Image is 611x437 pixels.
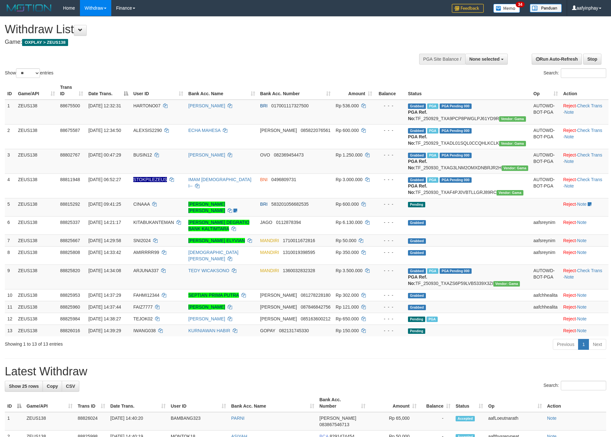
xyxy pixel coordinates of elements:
b: PGA Ref. No: [408,274,427,286]
a: [PERSON_NAME] DEGRATIO BANK KALTIMTARA [188,220,249,231]
span: Vendor URL: https://trx31.1velocity.biz [499,116,526,122]
td: ZEUS138 [15,264,58,289]
img: panduan.png [530,4,562,12]
button: None selected [465,54,508,65]
span: Grabbed [408,305,426,310]
td: TF_250929_TXADL01SQL0CCQHLKCLK [405,124,531,149]
a: 1 [578,339,589,350]
td: AUTOWD-BOT-PGA [531,264,560,289]
label: Search: [544,68,606,78]
a: Reject [563,250,576,255]
span: Show 25 rows [9,384,39,389]
span: Copy 082131745330 to clipboard [279,328,309,333]
a: Check Trans [577,177,602,182]
a: [PERSON_NAME] [188,304,225,310]
span: Marked by aafsreyleap [427,153,438,158]
a: [PERSON_NAME] ELYVIAN [188,238,245,243]
a: Note [577,304,587,310]
input: Search: [561,68,606,78]
span: 34 [516,2,524,7]
td: aafsreynim [531,246,560,264]
td: 5 [5,198,15,216]
span: 88815292 [60,202,80,207]
td: · [560,198,608,216]
a: Check Trans [577,128,602,133]
th: Trans ID: activate to sort column ascending [75,394,108,412]
td: · [560,234,608,246]
th: Trans ID: activate to sort column ascending [58,81,86,100]
b: PGA Ref. No: [408,110,427,121]
span: [DATE] 06:52:27 [88,177,121,182]
td: ZEUS138 [15,246,58,264]
span: [PERSON_NAME] [260,128,297,133]
img: Button%20Memo.svg [493,4,520,13]
span: Copy 0112878394 to clipboard [276,220,301,225]
select: Showentries [16,68,40,78]
a: SEPTIAN PRIMA PUTRA [188,293,239,298]
span: Copy 017001117327500 to clipboard [271,103,309,108]
td: · · [560,100,608,125]
td: 10 [5,289,15,301]
b: PGA Ref. No: [408,134,427,146]
a: Reject [563,152,576,157]
th: Amount: activate to sort column ascending [368,394,419,412]
td: TF_250930_TXAZS6P59LVB5339X3ZI [405,264,531,289]
th: ID [5,81,15,100]
div: - - - [377,127,403,134]
span: Rp 150.000 [336,328,359,333]
th: User ID: activate to sort column ascending [131,81,186,100]
th: Amount: activate to sort column ascending [333,81,375,100]
td: TF_250929_TXA9PCP8PWGLPJ61YD9R [405,100,531,125]
input: Search: [561,381,606,390]
th: Op: activate to sort column ascending [531,81,560,100]
span: 88825820 [60,268,80,273]
h1: Withdraw List [5,23,401,36]
a: Note [577,316,587,321]
span: FAHMI12344 [133,293,160,298]
td: · · [560,124,608,149]
div: Showing 1 to 13 of 13 entries [5,338,250,347]
th: Balance: activate to sort column ascending [419,394,453,412]
td: 3 [5,149,15,173]
a: Note [577,238,587,243]
a: [DEMOGRAPHIC_DATA][PERSON_NAME] [188,250,239,261]
div: - - - [377,219,403,226]
span: [DATE] 14:38:27 [88,316,121,321]
span: Grabbed [408,293,426,298]
span: Grabbed [408,268,426,274]
th: Game/API: activate to sort column ascending [15,81,58,100]
span: Rp 3.500.000 [336,268,363,273]
th: Action [560,81,608,100]
a: Check Trans [577,152,602,157]
span: Accepted [456,416,475,421]
th: Balance [375,81,405,100]
span: Copy 583201056682535 to clipboard [271,202,309,207]
a: Note [577,202,587,207]
span: HARTONO07 [133,103,161,108]
td: ZEUS138 [15,313,58,325]
div: - - - [377,327,403,334]
label: Search: [544,381,606,390]
td: ZEUS138 [15,301,58,313]
a: [PERSON_NAME] [PERSON_NAME] [188,202,225,213]
a: Note [564,183,574,188]
span: [DATE] 14:21:17 [88,220,121,225]
div: - - - [377,249,403,256]
span: PGA Pending [440,268,472,274]
span: Copy 085163600212 to clipboard [301,316,330,321]
a: Copy [43,381,62,392]
span: Grabbed [408,103,426,109]
a: Check Trans [577,268,602,273]
span: OVO [260,152,270,157]
span: BRI [260,202,268,207]
span: [DATE] 14:39:29 [88,328,121,333]
td: 88826024 [75,412,108,431]
span: IWANG038 [133,328,156,333]
div: - - - [377,304,403,310]
span: [DATE] 14:37:29 [88,293,121,298]
a: Reject [563,328,576,333]
th: Op: activate to sort column ascending [486,394,544,412]
span: Grabbed [408,153,426,158]
td: 1 [5,100,15,125]
h1: Latest Withdraw [5,365,606,378]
